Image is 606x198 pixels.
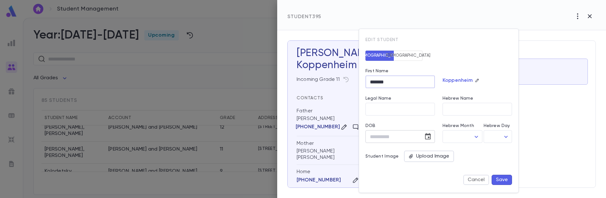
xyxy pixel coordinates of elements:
[365,38,399,42] span: Edit student
[365,96,391,101] label: Legal Name
[422,130,434,143] button: Choose date
[365,123,435,128] label: DOB
[404,151,454,162] div: Upload Image
[365,68,388,74] label: First Name
[365,51,394,61] button: [DEMOGRAPHIC_DATA]
[443,123,474,128] label: Hebrew Month
[443,131,482,143] div: ​
[394,51,422,61] button: [DEMOGRAPHIC_DATA]
[463,175,489,185] button: Cancel
[492,175,512,185] button: Save
[365,154,399,159] p: Student Image
[484,131,512,143] div: ​
[443,96,473,101] label: Hebrew Name
[484,123,510,128] label: Hebrew Day
[443,77,473,84] p: Koppenheim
